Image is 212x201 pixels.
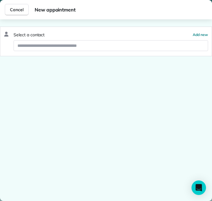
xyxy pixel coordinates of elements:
button: Add new [193,32,208,38]
span: Cancel [10,7,23,13]
span: Select a contact [14,32,45,38]
span: New appointment [35,6,207,13]
button: Cancel [5,4,29,15]
div: Open Intercom Messenger [192,180,206,195]
span: Add new [193,32,208,37]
